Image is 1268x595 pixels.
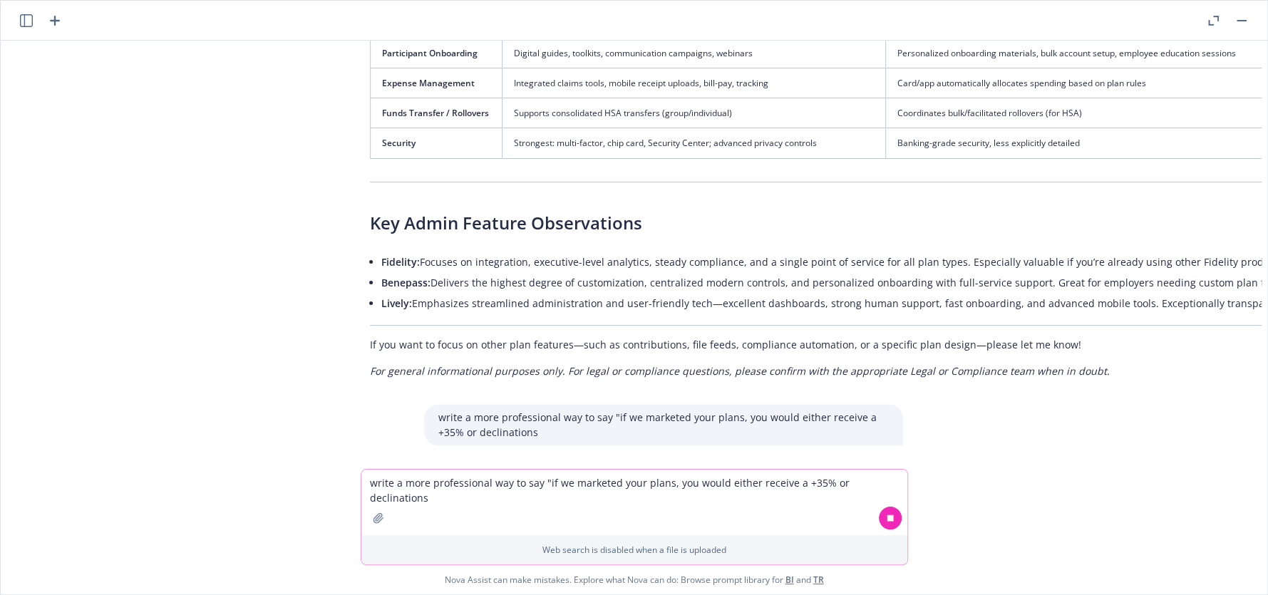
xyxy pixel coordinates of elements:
[813,574,824,586] a: TR
[381,276,431,289] span: Benepass:
[382,137,416,149] span: Security
[382,77,475,89] span: Expense Management
[381,296,412,310] span: Lively:
[438,410,889,440] p: write a more professional way to say "if we marketed your plans, you would either receive a +35% ...
[502,98,885,128] td: Supports consolidated HSA transfers (group/individual)
[445,565,824,594] span: Nova Assist can make mistakes. Explore what Nova can do: Browse prompt library for and
[502,128,885,158] td: Strongest: multi-factor, chip card, Security Center; advanced privacy controls
[502,38,885,68] td: Digital guides, toolkits, communication campaigns, webinars
[370,544,899,556] p: Web search is disabled when a file is uploaded
[502,68,885,98] td: Integrated claims tools, mobile receipt uploads, bill-pay, tracking
[382,47,478,59] span: Participant Onboarding
[785,574,794,586] a: BI
[382,107,489,119] span: Funds Transfer / Rollovers
[381,255,420,269] span: Fidelity:
[370,364,1110,378] em: For general informational purposes only. For legal or compliance questions, please confirm with t...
